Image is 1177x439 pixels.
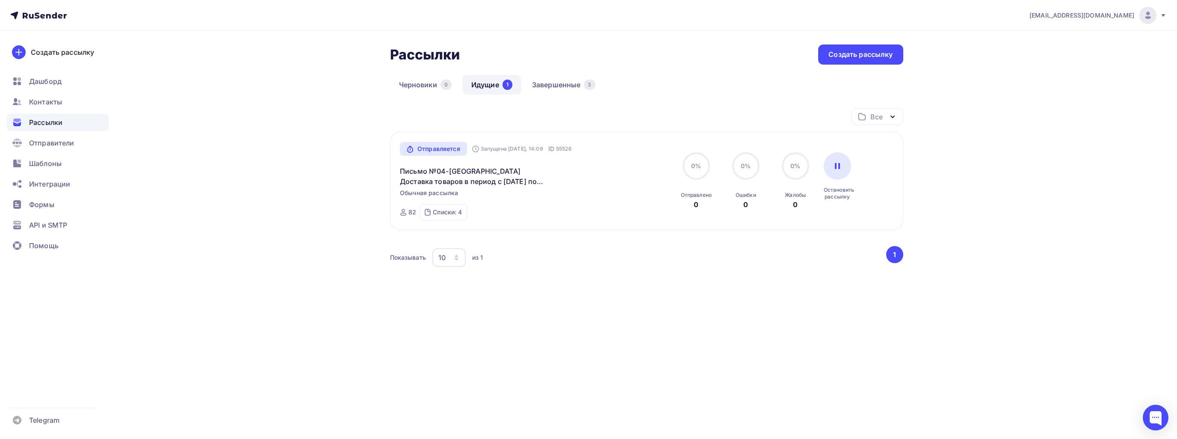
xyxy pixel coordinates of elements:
[390,46,460,63] h2: Рассылки
[29,97,62,107] span: Контакты
[29,76,62,86] span: Дашборд
[390,75,461,95] a: Черновики0
[790,162,800,169] span: 0%
[441,80,452,90] div: 0
[736,192,756,199] div: Ошибки
[743,199,748,210] div: 0
[503,80,512,90] div: 1
[400,189,458,197] span: Обычная рассылка
[556,145,572,153] span: 55526
[870,112,882,122] div: Все
[433,208,462,217] div: Списки: 4
[462,75,521,95] a: Идущие1
[31,47,94,57] div: Создать рассылку
[29,179,70,189] span: Интеграции
[432,248,466,267] button: 10
[400,142,467,156] a: Отправляется
[691,162,701,169] span: 0%
[472,253,483,262] div: из 1
[400,166,547,187] a: Письмо №04-[GEOGRAPHIC_DATA] Доставка товаров в период с [DATE] по [DATE]
[1029,7,1167,24] a: [EMAIL_ADDRESS][DOMAIN_NAME]
[793,199,798,210] div: 0
[828,50,893,59] div: Создать рассылку
[824,187,851,200] div: Остановить рассылку
[7,155,109,172] a: Шаблоны
[681,192,712,199] div: Отправлено
[7,93,109,110] a: Контакты
[29,158,62,169] span: Шаблоны
[741,162,751,169] span: 0%
[548,145,554,153] span: ID
[884,246,903,263] ul: Pagination
[886,246,903,263] button: Go to page 1
[7,114,109,131] a: Рассылки
[7,196,109,213] a: Формы
[29,199,54,210] span: Формы
[523,75,604,95] a: Завершенные3
[29,220,67,230] span: API и SMTP
[29,240,59,251] span: Помощь
[7,73,109,90] a: Дашборд
[1029,11,1134,20] span: [EMAIL_ADDRESS][DOMAIN_NAME]
[472,145,543,152] div: Запущена [DATE], 14:09
[29,117,62,128] span: Рассылки
[852,108,903,125] button: Все
[694,199,698,210] div: 0
[408,208,416,217] div: 82
[7,134,109,151] a: Отправители
[390,253,426,262] div: Показывать
[785,192,806,199] div: Жалобы
[438,252,446,263] div: 10
[584,80,595,90] div: 3
[29,415,59,425] span: Telegram
[29,138,74,148] span: Отправители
